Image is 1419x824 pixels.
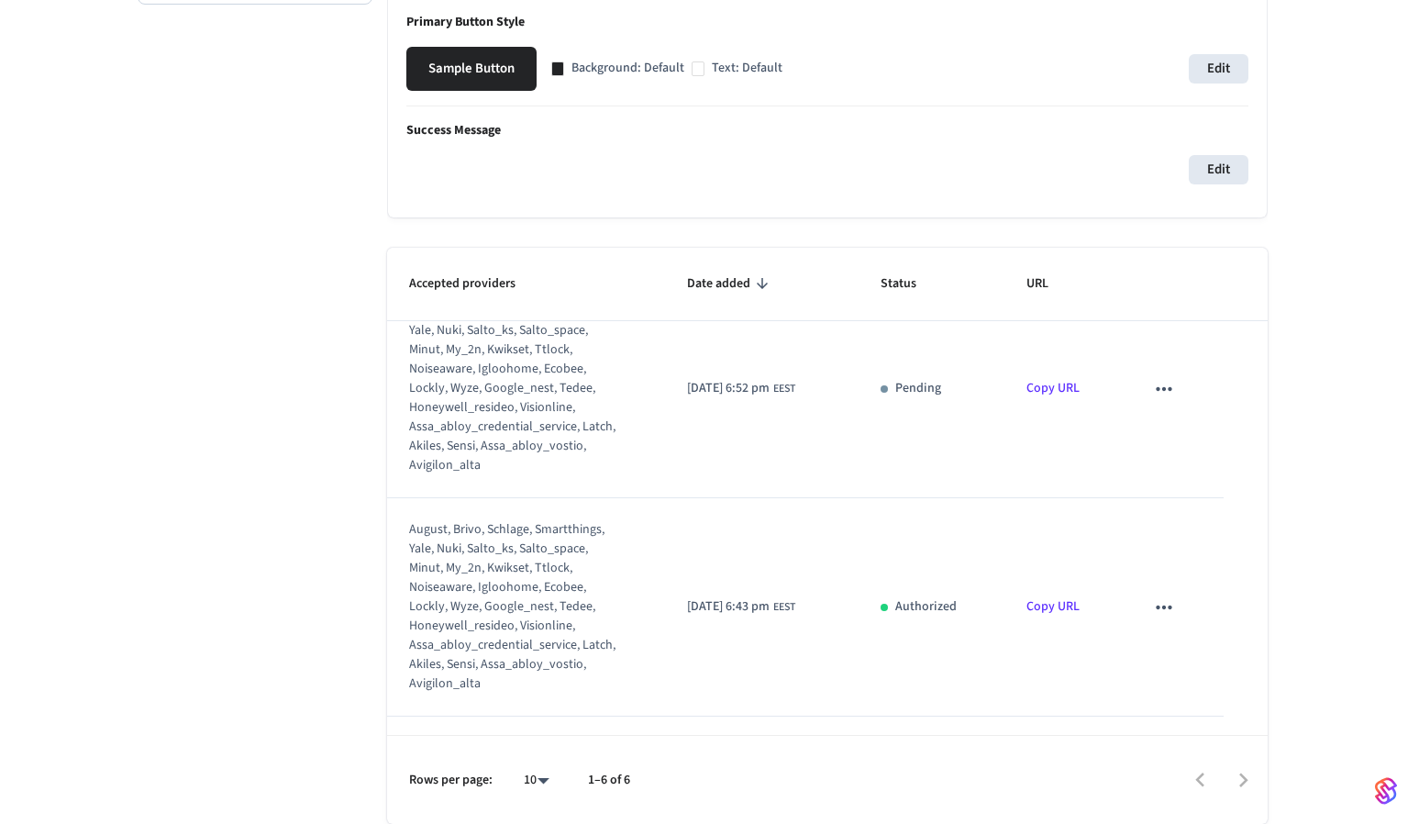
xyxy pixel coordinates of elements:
[687,270,774,298] span: Date added
[895,379,941,398] p: Pending
[515,767,559,794] div: 10
[1026,379,1080,397] a: Copy URL
[687,379,770,398] span: [DATE] 6:52 pm
[881,270,940,298] span: Status
[406,47,537,91] button: Sample Button
[406,13,1248,32] p: Primary Button Style
[895,597,957,617] p: Authorized
[409,520,620,694] div: august, brivo, schlage, smartthings, yale, nuki, salto_ks, salto_space, minut, my_2n, kwikset, tt...
[409,771,493,790] p: Rows per page:
[1189,54,1248,84] button: Edit
[687,597,770,617] span: [DATE] 6:43 pm
[712,59,782,78] p: Text: Default
[571,59,684,78] p: Background: Default
[1375,776,1397,806] img: SeamLogoGradient.69752ec5.svg
[773,599,795,616] span: EEST
[773,381,795,397] span: EEST
[687,597,795,617] div: Europe/Kiev
[1189,155,1248,184] button: Edit
[588,771,630,790] p: 1–6 of 6
[409,270,539,298] span: Accepted providers
[409,302,620,475] div: august, brivo, schlage, smartthings, yale, nuki, salto_ks, salto_space, minut, my_2n, kwikset, tt...
[1026,597,1080,616] a: Copy URL
[687,379,795,398] div: Europe/Kiev
[1026,270,1072,298] span: URL
[406,121,1248,140] p: Success Message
